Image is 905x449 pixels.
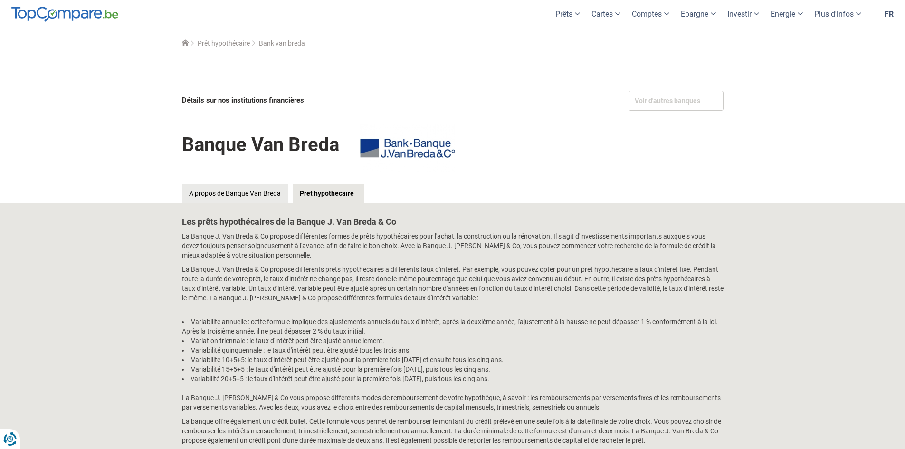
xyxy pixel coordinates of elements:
[182,345,724,355] li: Variabilité quinquennale : le taux d'intérêt peut être ajusté tous les trois ans.
[182,127,339,162] h1: Banque Van Breda
[182,417,724,445] p: La banque offre également un crédit bullet. Cette formule vous permet de rembourser le montant du...
[182,355,724,364] li: Variabilité 10+5+5: le taux d'intérêt peut être ajusté pour la première fois [DATE] et ensuite to...
[11,7,118,22] img: TopCompare
[182,265,724,303] p: La Banque J. Van Breda & Co propose différents prêts hypothécaires à différents taux d'intérêt. P...
[182,39,189,47] a: Home
[182,317,724,336] li: Variabilité annuelle : cette formule implique des ajustements annuels du taux d'intérêt, après la...
[182,364,724,374] li: Variabilité 15+5+5 : le taux d'intérêt peut être ajusté pour la première fois [DATE], puis tous l...
[293,184,364,203] a: Prêt hypothécaire
[182,91,450,110] div: Détails sur nos institutions financières
[182,374,724,383] li: variabilité 20+5+5 : le taux d'intérêt peut être ajusté pour la première fois [DATE], puis tous l...
[629,91,724,111] div: Voir d'autres banques
[360,124,455,172] img: Banque Van Breda
[182,393,724,412] p: La Banque J. [PERSON_NAME] & Co vous propose différents modes de remboursement de votre hypothèqu...
[182,336,724,345] li: Variation triennale : le taux d'intérêt peut être ajusté annuellement.
[182,184,288,203] a: A propos de Banque Van Breda
[259,39,305,47] span: Bank van breda
[182,217,396,227] b: Les prêts hypothécaires de la Banque J. Van Breda & Co
[182,231,724,260] p: La Banque J. Van Breda & Co propose différentes formes de prêts hypothécaires pour l'achat, la co...
[198,39,250,47] a: Prêt hypothécaire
